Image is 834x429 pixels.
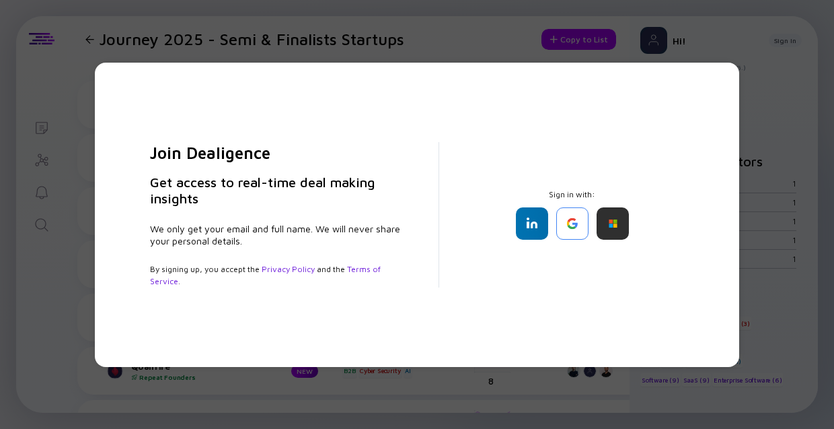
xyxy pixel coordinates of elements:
[150,263,406,288] div: By signing up, you accept the and the .
[150,174,406,207] h3: Get access to real-time deal making insights
[150,223,406,247] div: We only get your email and full name. We will never share your personal details.
[150,264,381,286] a: Terms of Service
[150,142,406,164] h2: Join Dealigence
[471,189,673,240] div: Sign in with:
[262,264,315,274] a: Privacy Policy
